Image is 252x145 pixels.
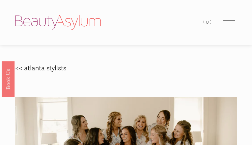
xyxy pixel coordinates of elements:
[15,64,66,72] a: << atlanta stylists
[203,18,212,27] a: 0 items in cart
[2,61,14,97] a: Book Us
[203,19,206,25] span: (
[210,19,213,25] span: )
[15,15,101,30] img: Beauty Asylum | Bridal Hair &amp; Makeup Charlotte &amp; Atlanta
[206,19,210,25] span: 0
